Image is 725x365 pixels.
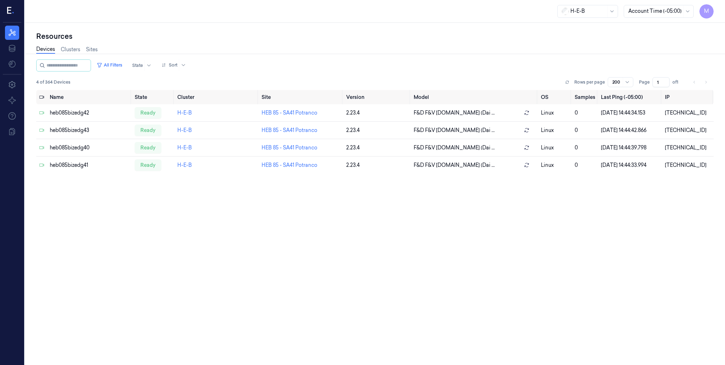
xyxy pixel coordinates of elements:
[541,109,569,117] p: linux
[414,162,495,169] span: F&D F&V [DOMAIN_NAME] (Dai ...
[538,90,572,104] th: OS
[672,79,684,85] span: of 1
[177,110,192,116] a: H-E-B
[414,109,495,117] span: F&D F&V [DOMAIN_NAME] (Dai ...
[601,109,659,117] div: [DATE] 14:44:34.153
[86,46,98,53] a: Sites
[689,77,711,87] nav: pagination
[36,79,70,85] span: 4 of 364 Devices
[699,4,714,18] button: M
[665,144,711,152] div: [TECHNICAL_ID]
[262,110,317,116] a: HEB 85 - SA41 Potranco
[177,144,192,151] a: H-E-B
[135,107,161,118] div: ready
[50,127,129,134] div: heb085bizedg43
[598,90,662,104] th: Last Ping (-05:00)
[36,46,55,54] a: Devices
[575,109,595,117] div: 0
[177,162,192,168] a: H-E-B
[572,90,598,104] th: Samples
[47,90,132,104] th: Name
[262,162,317,168] a: HEB 85 - SA41 Potranco
[575,162,595,169] div: 0
[50,144,129,152] div: heb085bizedg40
[132,90,174,104] th: State
[601,162,659,169] div: [DATE] 14:44:33.994
[601,144,659,152] div: [DATE] 14:44:39.798
[665,127,711,134] div: [TECHNICAL_ID]
[346,127,408,134] div: 2.23.4
[601,127,659,134] div: [DATE] 14:44:42.866
[411,90,538,104] th: Model
[414,127,495,134] span: F&D F&V [DOMAIN_NAME] (Dai ...
[575,127,595,134] div: 0
[174,90,259,104] th: Cluster
[135,159,161,171] div: ready
[414,144,495,152] span: F&D F&V [DOMAIN_NAME] (Dai ...
[639,79,650,85] span: Page
[135,125,161,136] div: ready
[262,127,317,133] a: HEB 85 - SA41 Potranco
[665,109,711,117] div: [TECHNICAL_ID]
[135,142,161,153] div: ready
[346,162,408,169] div: 2.23.4
[50,109,129,117] div: heb085bizedg42
[541,162,569,169] p: linux
[575,144,595,152] div: 0
[541,144,569,152] p: linux
[50,162,129,169] div: heb085bizedg41
[346,109,408,117] div: 2.23.4
[541,127,569,134] p: linux
[61,46,80,53] a: Clusters
[346,144,408,152] div: 2.23.4
[662,90,714,104] th: IP
[343,90,411,104] th: Version
[665,162,711,169] div: [TECHNICAL_ID]
[259,90,343,104] th: Site
[94,59,125,71] button: All Filters
[574,79,605,85] p: Rows per page
[262,144,317,151] a: HEB 85 - SA41 Potranco
[177,127,192,133] a: H-E-B
[36,31,714,41] div: Resources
